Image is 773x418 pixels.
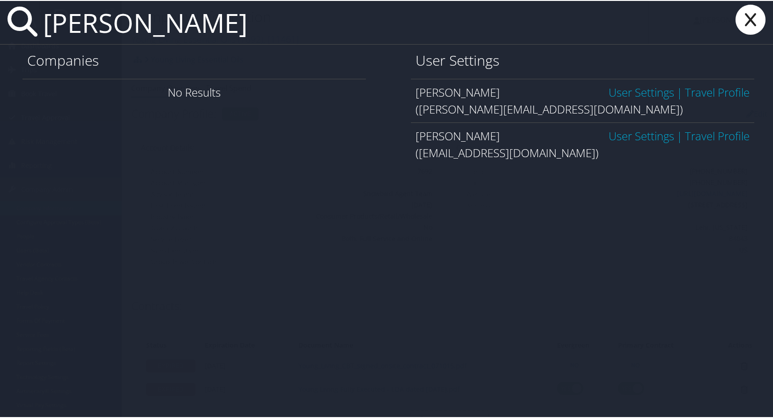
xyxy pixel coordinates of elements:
span: [PERSON_NAME] [416,84,500,99]
h1: User Settings [416,50,750,69]
div: No Results [22,78,366,105]
span: | [674,84,685,99]
span: | [674,127,685,143]
h1: Companies [27,50,361,69]
div: ([EMAIL_ADDRESS][DOMAIN_NAME]) [416,144,750,160]
a: View OBT Profile [685,84,750,99]
a: View OBT Profile [685,127,750,143]
div: ([PERSON_NAME][EMAIL_ADDRESS][DOMAIN_NAME]) [416,100,750,117]
a: User Settings [609,127,674,143]
span: [PERSON_NAME] [416,127,500,143]
a: User Settings [609,84,674,99]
